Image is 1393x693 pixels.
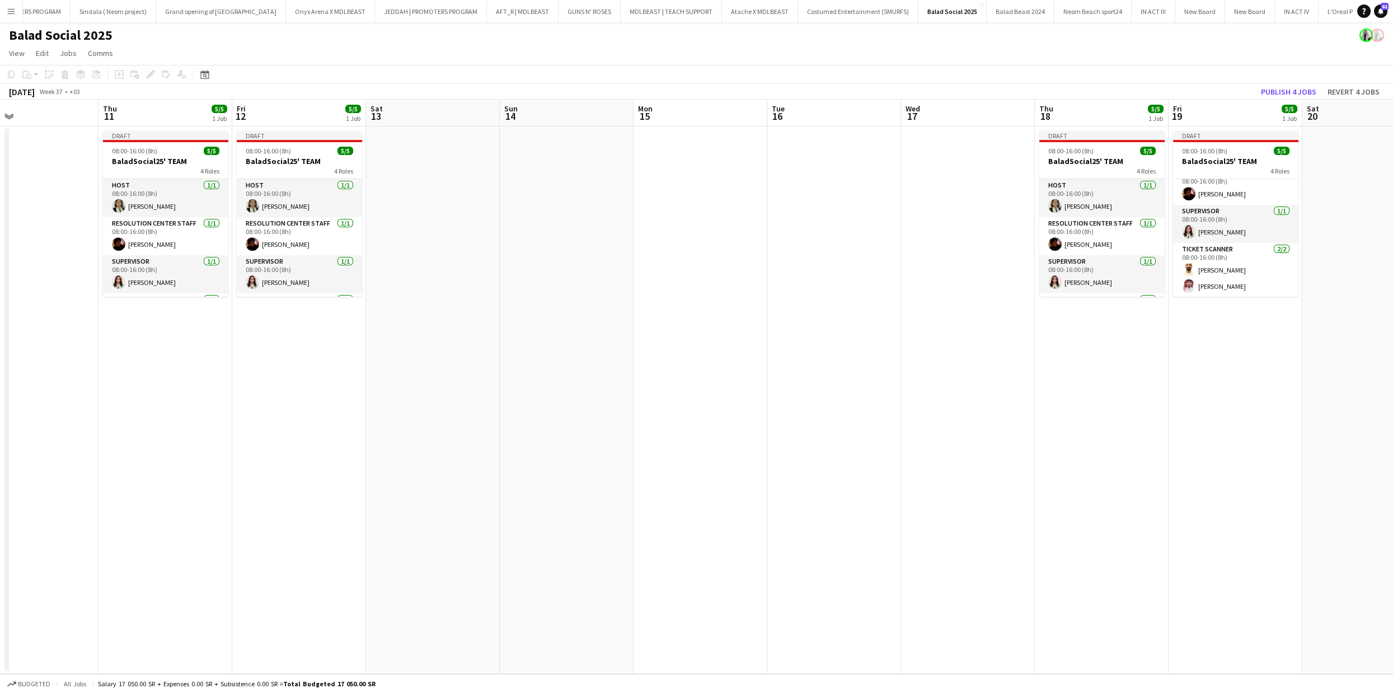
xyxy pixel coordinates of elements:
button: Revert 4 jobs [1323,85,1384,99]
button: Atache X MDLBEAST [722,1,798,22]
button: IN ACT IV [1275,1,1319,22]
button: IN ACT III [1132,1,1175,22]
div: [DATE] [9,86,35,97]
a: Jobs [55,46,81,60]
button: MDLBEAST | TEACH SUPPORT [621,1,722,22]
div: +03 [69,87,80,96]
a: Comms [83,46,118,60]
app-user-avatar: Ali Shamsan [1359,29,1373,42]
span: All jobs [62,680,88,688]
span: Comms [88,48,113,58]
h1: Balad Social 2025 [9,27,112,44]
button: JEDDAH | PROMOTERS PROGRAM [375,1,487,22]
span: Jobs [60,48,77,58]
span: 61 [1381,3,1389,10]
span: Edit [36,48,49,58]
a: Edit [31,46,53,60]
span: Week 37 [37,87,65,96]
span: View [9,48,25,58]
button: Grand opening of [GEOGRAPHIC_DATA] [156,1,286,22]
button: New Board [1175,1,1225,22]
button: GUNS N' ROSES [559,1,621,22]
span: Total Budgeted 17 050.00 SR [283,680,376,688]
button: Neom Beach sport24 [1054,1,1132,22]
button: Balad Social 2025 [918,1,987,22]
div: Salary 17 050.00 SR + Expenses 0.00 SR + Subsistence 0.00 SR = [98,680,376,688]
span: Budgeted [18,680,50,688]
button: AFT_R | MDLBEAST [487,1,559,22]
button: Budgeted [6,678,52,690]
button: New Board [1225,1,1275,22]
button: Sindala ( Neom project) [71,1,156,22]
button: Balad Beast 2024 [987,1,1054,22]
button: Publish 4 jobs [1256,85,1321,99]
a: View [4,46,29,60]
button: Onyx Arena X MDLBEAST [286,1,375,22]
a: 61 [1374,4,1387,18]
app-user-avatar: Ali Shamsan [1371,29,1384,42]
button: Costumed Entertainment (SMURFS) [798,1,918,22]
